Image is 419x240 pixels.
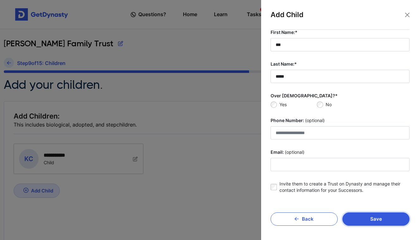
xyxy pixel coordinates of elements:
[271,93,410,99] label: Over [DEMOGRAPHIC_DATA]?*
[271,212,338,226] button: Back
[271,117,410,124] label: Phone Number:
[271,10,410,30] div: Add Child
[342,212,410,226] button: Save
[326,101,410,108] label: No
[271,29,410,36] label: First Name:*
[271,149,410,155] label: Email:
[279,101,317,108] label: Yes
[279,181,410,193] label: Invite them to create a Trust on Dynasty and manage their contact information for your Successors.
[285,149,304,155] span: (optional)
[271,61,410,67] label: Last Name:*
[305,117,325,124] span: (optional)
[403,10,412,20] button: Close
